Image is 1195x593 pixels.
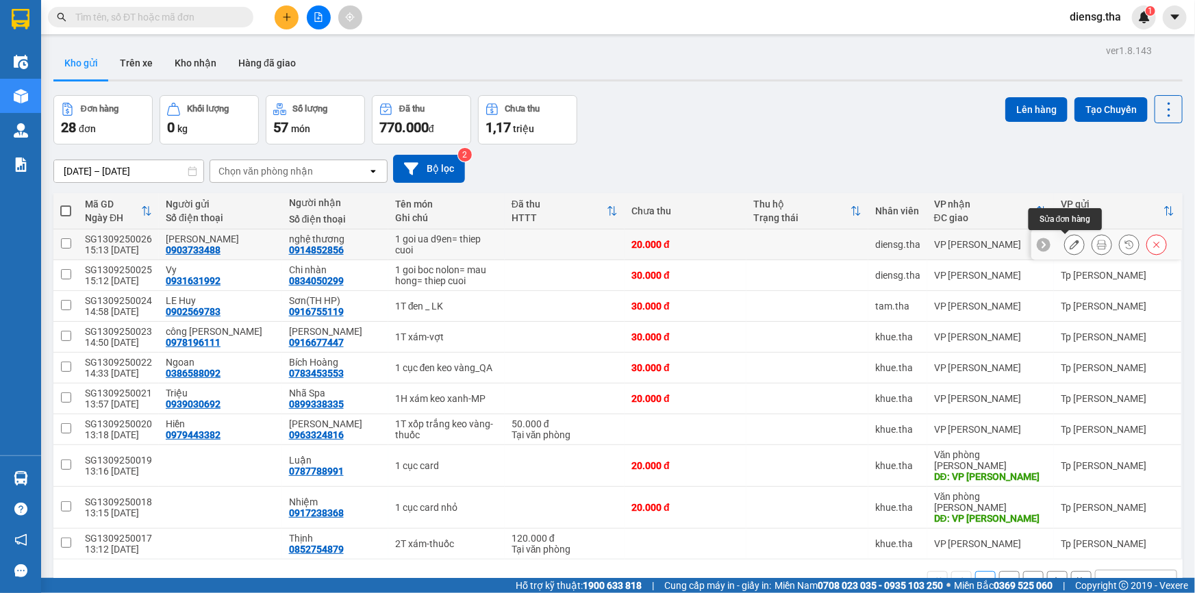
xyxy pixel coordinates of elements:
[12,9,29,29] img: logo-vxr
[289,264,381,275] div: Chi nhàn
[149,17,181,50] img: logo.jpg
[53,95,153,144] button: Đơn hàng28đơn
[289,214,381,225] div: Số điện thoại
[395,199,498,210] div: Tên món
[1029,208,1102,230] div: Sửa đơn hàng
[875,205,920,216] div: Nhân viên
[1106,43,1152,58] div: ver 1.8.143
[177,123,188,134] span: kg
[954,578,1053,593] span: Miền Bắc
[631,331,740,342] div: 30.000 đ
[458,148,472,162] sup: 2
[289,429,344,440] div: 0963324816
[1054,193,1181,229] th: Toggle SortBy
[395,418,498,440] div: 1T xốp trắng keo vàng-thuốc
[85,507,152,518] div: 13:15 [DATE]
[631,301,740,312] div: 30.000 đ
[512,429,618,440] div: Tại văn phòng
[1061,424,1174,435] div: Tp [PERSON_NAME]
[75,10,237,25] input: Tìm tên, số ĐT hoặc mã đơn
[1074,97,1148,122] button: Tạo Chuyến
[289,399,344,409] div: 0899338335
[946,583,951,588] span: ⚪️
[775,578,943,593] span: Miền Nam
[631,270,740,281] div: 30.000 đ
[289,507,344,518] div: 0917238368
[289,306,344,317] div: 0916755119
[85,455,152,466] div: SG1309250019
[1061,301,1174,312] div: Tp [PERSON_NAME]
[478,95,577,144] button: Chưa thu1,17 triệu
[1119,581,1129,590] span: copyright
[512,212,607,223] div: HTTT
[85,429,152,440] div: 13:18 [DATE]
[631,362,740,373] div: 30.000 đ
[429,123,434,134] span: đ
[395,393,498,404] div: 1H xám keo xanh-MP
[934,331,1048,342] div: VP [PERSON_NAME]
[512,544,618,555] div: Tại văn phòng
[167,119,175,136] span: 0
[14,89,28,103] img: warehouse-icon
[395,212,498,223] div: Ghi chú
[395,362,498,373] div: 1 cục đen keo vàng_QA
[14,533,27,546] span: notification
[1061,393,1174,404] div: Tp [PERSON_NAME]
[994,580,1053,591] strong: 0369 525 060
[975,571,996,592] button: 1
[652,578,654,593] span: |
[166,388,275,399] div: Triệu
[1059,8,1132,25] span: diensg.tha
[1148,6,1153,16] span: 1
[875,239,920,250] div: diensg.tha
[934,538,1048,549] div: VP [PERSON_NAME]
[289,357,381,368] div: Bích Hoàng
[631,393,740,404] div: 20.000 đ
[631,502,740,513] div: 20.000 đ
[934,212,1037,223] div: ĐC giao
[85,388,152,399] div: SG1309250021
[631,239,740,250] div: 20.000 đ
[85,337,152,348] div: 14:50 [DATE]
[166,306,221,317] div: 0902569783
[934,513,1048,524] div: DĐ: VP phan thiết
[85,544,152,555] div: 13:12 [DATE]
[934,270,1048,281] div: VP [PERSON_NAME]
[53,47,109,79] button: Kho gửi
[934,239,1048,250] div: VP [PERSON_NAME]
[875,424,920,435] div: khue.tha
[14,157,28,172] img: solution-icon
[1061,331,1174,342] div: Tp [PERSON_NAME]
[345,12,355,22] span: aim
[275,5,299,29] button: plus
[289,388,381,399] div: Nhã Spa
[266,95,365,144] button: Số lượng57món
[934,199,1037,210] div: VP nhận
[1061,362,1174,373] div: Tp [PERSON_NAME]
[395,301,498,312] div: 1T đen _ LK
[934,471,1048,482] div: DĐ: VP phan thiết
[395,502,498,513] div: 1 cục card nhỏ
[486,119,511,136] span: 1,17
[166,199,275,210] div: Người gửi
[85,212,141,223] div: Ngày ĐH
[875,301,920,312] div: tam.tha
[85,326,152,337] div: SG1309250023
[85,295,152,306] div: SG1309250024
[395,234,498,255] div: 1 goi ua d9en= thiep cuoi
[85,234,152,244] div: SG1309250026
[289,418,381,429] div: Thanh Thủy
[166,275,221,286] div: 0931631992
[115,52,188,63] b: [DOMAIN_NAME]
[1138,11,1150,23] img: icon-new-feature
[289,544,344,555] div: 0852754879
[1163,5,1187,29] button: caret-down
[187,104,229,114] div: Khối lượng
[372,95,471,144] button: Đã thu770.000đ
[166,234,275,244] div: Gia yến linh
[399,104,425,114] div: Đã thu
[512,199,607,210] div: Đã thu
[79,123,96,134] span: đơn
[84,20,136,84] b: Gửi khách hàng
[513,123,534,134] span: triệu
